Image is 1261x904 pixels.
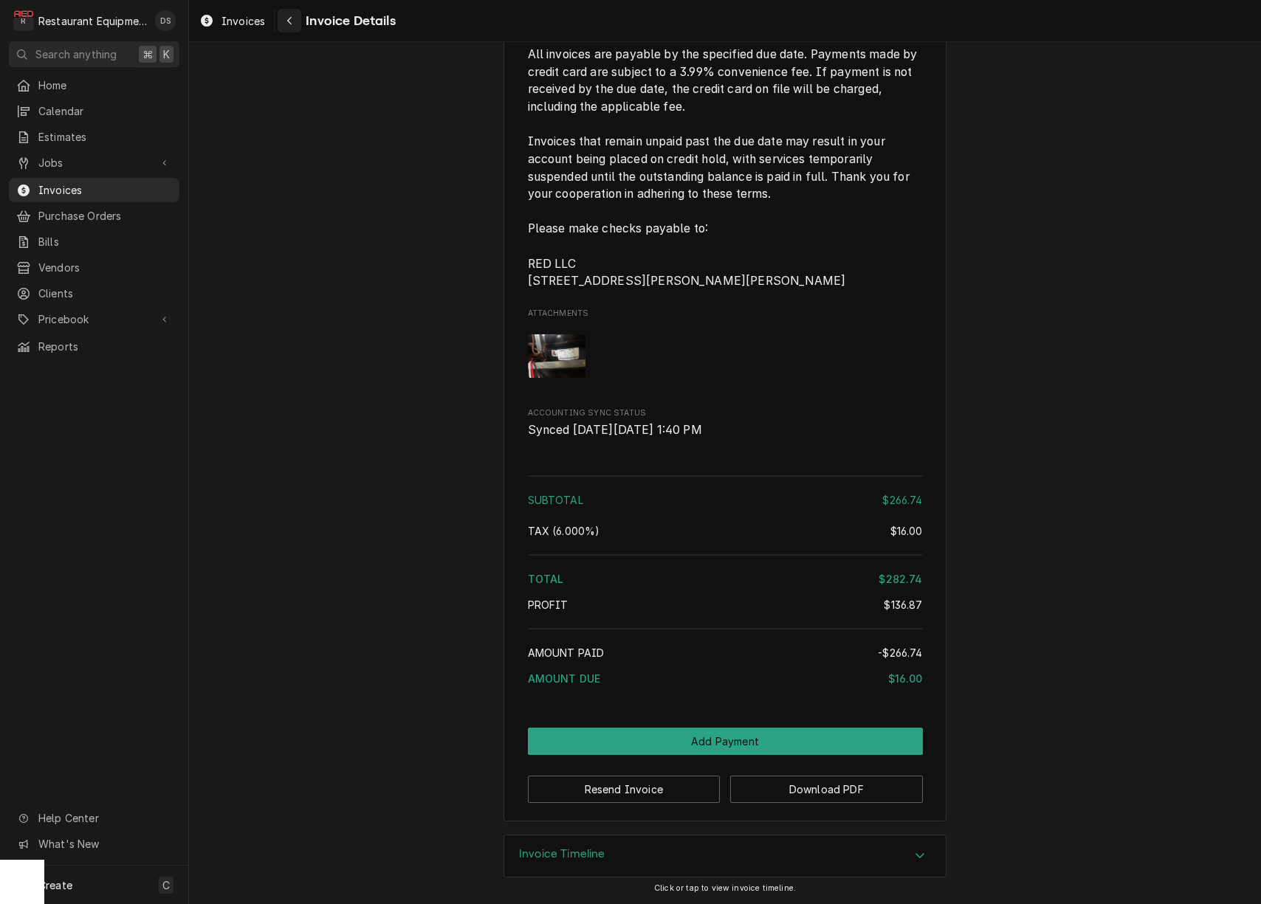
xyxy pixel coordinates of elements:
a: Home [9,73,179,97]
span: Attachments [528,322,923,390]
span: All invoices are payable by the specified due date. Payments made by credit card are subject to a... [528,47,921,288]
a: Invoices [9,178,179,202]
a: Go to Pricebook [9,307,179,331]
span: Calendar [38,103,172,119]
span: Total [528,573,564,585]
button: Resend Invoice [528,776,721,803]
div: $136.87 [884,597,922,613]
span: C [162,877,170,893]
div: Amount Due [528,671,923,686]
div: $282.74 [879,571,922,587]
div: Tax [528,523,923,539]
span: Clients [38,286,172,301]
span: K [163,46,170,62]
img: ArLwQKuSL27591QZLMAD [528,334,586,378]
div: Restaurant Equipment Diagnostics's Avatar [13,10,34,31]
span: Search anything [35,46,117,62]
span: Synced [DATE][DATE] 1:40 PM [528,423,702,437]
div: Button Group Row [528,765,923,803]
span: What's New [38,836,171,852]
span: Help Center [38,810,171,826]
div: Accounting Sync Status [528,407,923,439]
div: Payment Terms & Credit Policy [528,32,923,290]
div: Accordion Header [504,835,946,877]
span: Jobs [38,155,150,170]
span: [6%] West Virginia State [528,525,600,537]
span: Amount Due [528,672,601,685]
a: Invoices [193,9,271,33]
div: Attachments [528,308,923,389]
span: Create [38,879,72,891]
span: Estimates [38,129,172,145]
div: Button Group Row [528,728,923,755]
span: Invoice Details [301,11,395,31]
span: Home [38,77,172,93]
span: Accounting Sync Status [528,407,923,419]
div: Amount Paid [528,645,923,660]
span: Purchase Orders [38,208,172,224]
h3: Invoice Timeline [519,847,605,861]
div: Subtotal [528,492,923,508]
div: -$266.74 [878,645,922,660]
div: R [13,10,34,31]
a: Vendors [9,255,179,280]
a: Go to Jobs [9,151,179,175]
button: Add Payment [528,728,923,755]
div: Button Group Row [528,755,923,765]
div: Total [528,571,923,587]
div: Profit [528,597,923,613]
span: Payment Terms & Credit Policy [528,46,923,290]
span: Invoices [221,13,265,29]
div: DS [155,10,176,31]
a: Go to What's New [9,832,179,856]
a: Estimates [9,125,179,149]
span: Accounting Sync Status [528,421,923,439]
span: Invoices [38,182,172,198]
a: Reports [9,334,179,359]
div: Derek Stewart's Avatar [155,10,176,31]
span: Click or tap to view invoice timeline. [654,883,796,893]
span: ⌘ [142,46,153,62]
a: Clients [9,281,179,306]
div: $266.74 [882,492,922,508]
a: Go to Help Center [9,806,179,830]
span: Vendors [38,260,172,275]
span: Attachments [528,308,923,320]
span: Profit [528,598,568,611]
div: Amount Summary [528,470,923,697]
span: Reports [38,339,172,354]
span: Subtotal [528,494,583,506]
span: Amount Paid [528,646,605,659]
a: Calendar [9,99,179,123]
button: Accordion Details Expand Trigger [504,835,946,877]
button: Download PDF [730,776,923,803]
button: Navigate back [278,9,301,32]
a: Purchase Orders [9,204,179,228]
span: Bills [38,234,172,249]
div: Restaurant Equipment Diagnostics [38,13,147,29]
a: Bills [9,230,179,254]
div: $16.00 [888,671,923,686]
div: Invoice Timeline [504,835,946,877]
button: Search anything⌘K [9,41,179,67]
div: $16.00 [890,523,923,539]
span: Pricebook [38,311,150,327]
div: Button Group [528,728,923,803]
